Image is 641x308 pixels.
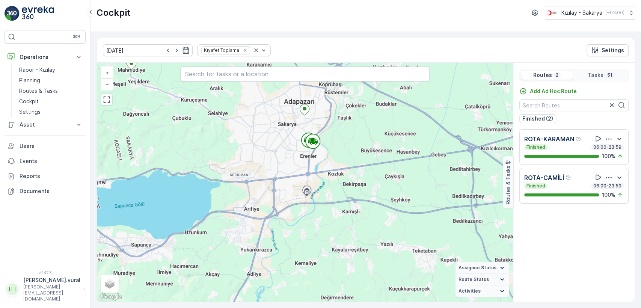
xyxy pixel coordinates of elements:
p: Operations [20,53,71,61]
input: Search Routes [519,99,629,111]
button: Finished (2) [519,114,556,123]
a: Users [5,139,86,154]
p: 06:00-23:59 [593,144,622,150]
p: ROTA-CAMİLİ [524,173,564,182]
p: Settings [19,108,41,116]
p: Events [20,157,83,165]
p: Reports [20,172,83,180]
a: Zoom In [101,67,113,79]
button: HH[PERSON_NAME].vural[PERSON_NAME][EMAIL_ADDRESS][DOMAIN_NAME] [5,276,86,302]
p: Routes [533,71,552,79]
p: Cockpit [97,7,131,19]
span: Activities [459,288,481,294]
button: Operations [5,50,86,65]
a: Planning [16,75,86,86]
p: Kızılay - Sakarya [561,9,602,17]
p: ⌘B [73,34,80,40]
a: Layers [101,275,118,292]
summary: Assignee Status [455,262,509,274]
p: Planning [19,77,40,84]
p: Documents [20,187,83,195]
p: Tasks [588,71,603,79]
summary: Activities [455,285,509,297]
p: ( +03:00 ) [605,10,624,16]
a: Cockpit [16,96,86,107]
p: ROTA-KARAMAN [524,134,574,143]
p: Cockpit [19,98,39,105]
summary: Route Status [455,274,509,285]
img: k%C4%B1z%C4%B1lay_DTAvauz.png [545,9,558,17]
p: Add Ad Hoc Route [530,88,577,95]
div: HH [6,283,18,295]
img: Google [99,292,124,302]
span: − [106,81,109,87]
p: [PERSON_NAME].vural [23,276,80,284]
button: Settings [587,44,629,56]
p: 51 [606,72,613,78]
p: Routes & Tasks [19,87,58,95]
p: Finished [526,183,546,189]
a: Settings [16,107,86,117]
button: Kızılay - Sakarya(+03:00) [545,6,635,20]
p: Rapor - Kızılay [19,66,55,74]
p: Finished (2) [522,115,553,122]
a: Routes & Tasks [16,86,86,96]
a: Events [5,154,86,169]
input: dd/mm/yyyy [103,44,193,56]
div: Remove Kıyafet Toplama [241,47,249,53]
p: 100 % [602,152,615,160]
img: logo [5,6,20,21]
a: Open this area in Google Maps (opens a new window) [99,292,124,302]
input: Search for tasks or a location [180,66,430,82]
p: Finished [526,144,546,150]
span: + [106,69,109,76]
span: Assignee Status [459,265,496,271]
a: Documents [5,184,86,199]
p: [PERSON_NAME][EMAIL_ADDRESS][DOMAIN_NAME] [23,284,80,302]
a: Rapor - Kızılay [16,65,86,75]
p: Routes & Tasks [504,166,512,205]
p: 2 [555,72,559,78]
div: Help Tooltip Icon [576,136,582,142]
span: Route Status [459,276,489,282]
p: Asset [20,121,71,128]
img: logo_light-DOdMpM7g.png [22,6,54,21]
button: Asset [5,117,86,132]
p: Users [20,142,83,150]
p: Settings [602,47,624,54]
p: 100 % [602,191,615,199]
div: Help Tooltip Icon [566,175,572,181]
div: Kıyafet Toplama [202,47,240,54]
a: Add Ad Hoc Route [519,88,577,95]
span: v 1.47.3 [5,270,86,275]
a: Reports [5,169,86,184]
a: Zoom Out [101,79,113,90]
p: 06:00-23:59 [593,183,622,189]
